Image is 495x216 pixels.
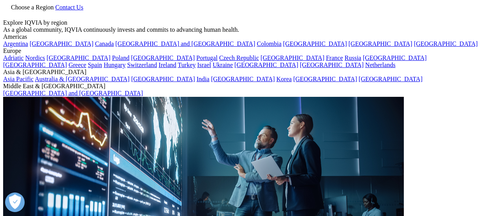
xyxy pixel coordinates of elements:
a: Adriatic [3,54,23,61]
a: [GEOGRAPHIC_DATA] [363,54,427,61]
a: Korea [276,76,292,82]
a: [GEOGRAPHIC_DATA] [211,76,275,82]
a: Switzerland [127,62,157,68]
a: [GEOGRAPHIC_DATA] [30,40,94,47]
span: Choose a Region [11,4,54,11]
a: Turkey [178,62,196,68]
a: Netherlands [365,62,395,68]
a: [GEOGRAPHIC_DATA] [359,76,423,82]
a: Canada [95,40,114,47]
a: Israel [197,62,211,68]
div: Middle East & [GEOGRAPHIC_DATA] [3,83,492,90]
a: [GEOGRAPHIC_DATA] [47,54,110,61]
a: [GEOGRAPHIC_DATA] [131,76,195,82]
a: [GEOGRAPHIC_DATA] [283,40,347,47]
a: Hungary [104,62,126,68]
a: [GEOGRAPHIC_DATA] [3,62,67,68]
a: Argentina [3,40,28,47]
a: [GEOGRAPHIC_DATA] [300,62,364,68]
a: Spain [88,62,102,68]
a: Contact Us [55,4,83,11]
a: Portugal [196,54,218,61]
a: Poland [112,54,129,61]
a: [GEOGRAPHIC_DATA] [234,62,298,68]
div: Asia & [GEOGRAPHIC_DATA] [3,69,492,76]
a: [GEOGRAPHIC_DATA] and [GEOGRAPHIC_DATA] [3,90,143,96]
div: As a global community, IQVIA continuously invests and commits to advancing human health. [3,26,492,33]
a: Greece [68,62,86,68]
a: Russia [345,54,362,61]
a: Ukraine [213,62,233,68]
a: Ireland [158,62,176,68]
a: Australia & [GEOGRAPHIC_DATA] [35,76,130,82]
a: [GEOGRAPHIC_DATA] [261,54,324,61]
button: Open Preferences [5,192,25,212]
div: Europe [3,47,492,54]
div: Explore IQVIA by region [3,19,492,26]
a: [GEOGRAPHIC_DATA] [131,54,195,61]
a: Czech Republic [219,54,259,61]
a: [GEOGRAPHIC_DATA] and [GEOGRAPHIC_DATA] [115,40,255,47]
a: France [326,54,343,61]
a: [GEOGRAPHIC_DATA] [293,76,357,82]
a: [GEOGRAPHIC_DATA] [414,40,478,47]
a: [GEOGRAPHIC_DATA] [349,40,412,47]
a: India [196,76,209,82]
div: Americas [3,33,492,40]
a: Nordics [25,54,45,61]
a: Asia Pacific [3,76,34,82]
a: Colombia [257,40,281,47]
